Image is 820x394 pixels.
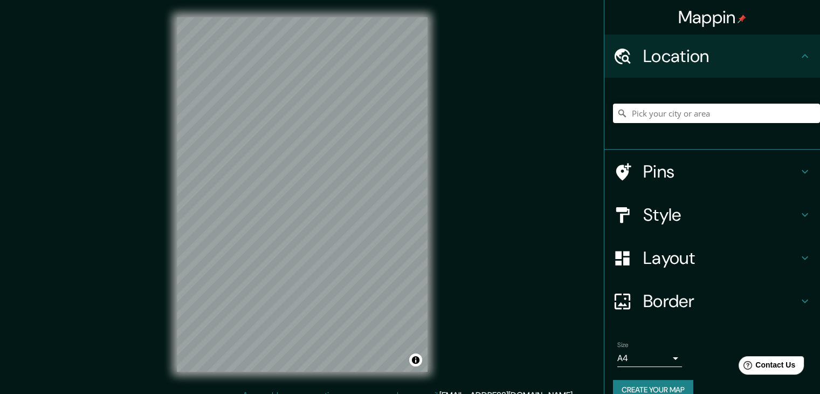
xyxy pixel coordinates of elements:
h4: Style [643,204,798,226]
div: A4 [617,350,682,367]
img: pin-icon.png [738,15,746,23]
div: Style [604,193,820,236]
iframe: Help widget launcher [724,352,808,382]
input: Pick your city or area [613,104,820,123]
div: Location [604,35,820,78]
div: Layout [604,236,820,280]
h4: Mappin [678,6,747,28]
canvas: Map [177,17,428,372]
h4: Border [643,290,798,312]
div: Border [604,280,820,323]
h4: Pins [643,161,798,182]
label: Size [617,341,629,350]
h4: Layout [643,247,798,269]
button: Toggle attribution [409,354,422,366]
h4: Location [643,45,798,67]
div: Pins [604,150,820,193]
